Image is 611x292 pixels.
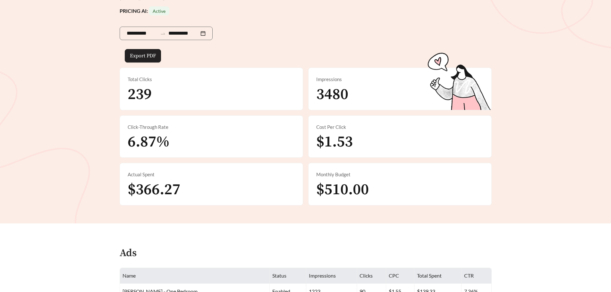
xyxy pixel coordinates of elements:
[414,268,462,284] th: Total Spent
[160,30,166,36] span: to
[128,76,295,83] div: Total Clicks
[316,180,369,199] span: $510.00
[120,268,270,284] th: Name
[128,132,170,152] span: 6.87%
[125,49,161,63] button: Export PDF
[464,272,474,279] span: CTR
[270,268,306,284] th: Status
[120,248,137,259] h4: Ads
[306,268,357,284] th: Impressions
[128,123,295,131] div: Click-Through Rate
[316,85,348,104] span: 3480
[316,171,484,178] div: Monthly Budget
[120,8,169,14] strong: PRICING AI:
[316,132,353,152] span: $1.53
[128,85,152,104] span: 239
[389,272,399,279] span: CPC
[153,8,165,14] span: Active
[357,268,386,284] th: Clicks
[316,123,484,131] div: Cost Per Click
[128,171,295,178] div: Actual Spent
[130,52,156,60] span: Export PDF
[316,76,484,83] div: Impressions
[160,31,166,37] span: swap-right
[128,180,180,199] span: $366.27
